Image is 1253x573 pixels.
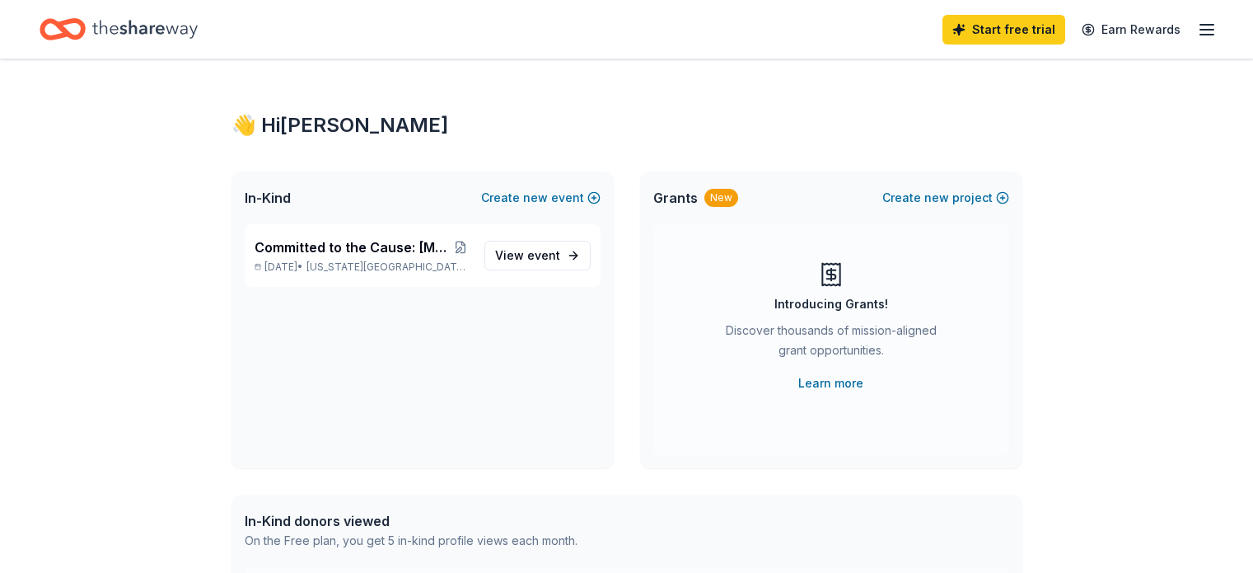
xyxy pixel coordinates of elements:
[653,188,698,208] span: Grants
[527,248,560,262] span: event
[523,188,548,208] span: new
[245,531,577,551] div: On the Free plan, you get 5 in-kind profile views each month.
[306,261,470,274] span: [US_STATE][GEOGRAPHIC_DATA], [GEOGRAPHIC_DATA]
[484,241,591,270] a: View event
[882,188,1009,208] button: Createnewproject
[231,112,1022,139] div: 👋 Hi [PERSON_NAME]
[245,188,291,208] span: In-Kind
[495,246,560,265] span: View
[481,188,601,208] button: Createnewevent
[798,373,863,393] a: Learn more
[1072,15,1190,45] a: Earn Rewards
[924,188,949,208] span: new
[255,261,471,274] p: [DATE] •
[719,321,943,367] div: Discover thousands of mission-aligned grant opportunities.
[245,511,577,531] div: In-Kind donors viewed
[255,237,451,257] span: Committed to the Cause: [MEDICAL_DATA] Gala
[40,10,198,49] a: Home
[942,15,1065,45] a: Start free trial
[704,189,738,207] div: New
[774,294,888,314] div: Introducing Grants!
